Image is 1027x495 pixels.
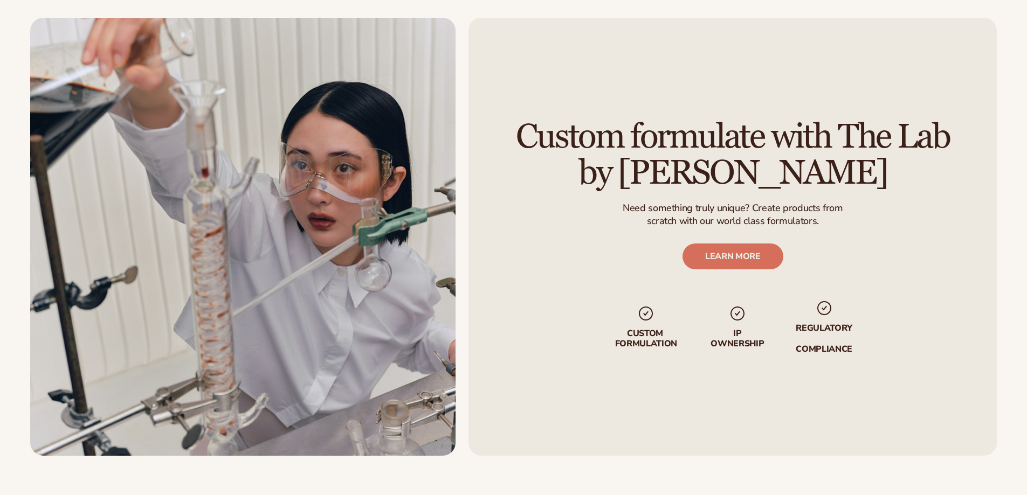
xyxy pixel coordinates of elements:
p: Need something truly unique? Create products from [623,202,843,214]
a: LEARN MORE [682,243,783,269]
img: checkmark_svg [637,305,654,322]
p: IP Ownership [709,329,764,349]
h2: Custom formulate with The Lab by [PERSON_NAME] [499,119,967,191]
img: checkmark_svg [728,305,746,322]
p: scratch with our world class formulators. [623,215,843,227]
img: checkmark_svg [815,299,832,317]
p: Custom formulation [612,329,679,349]
img: Female scientist in chemistry lab. [30,18,456,456]
p: regulatory compliance [795,323,853,354]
